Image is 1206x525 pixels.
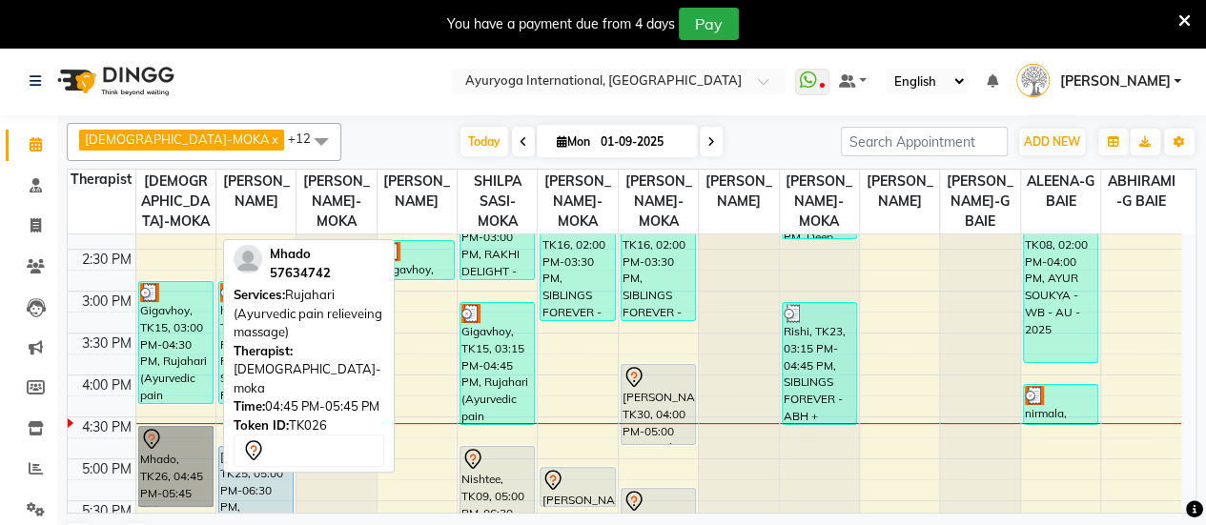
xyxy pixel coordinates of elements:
[552,134,595,149] span: Mon
[940,170,1019,233] span: [PERSON_NAME]-G BAIE
[78,417,135,437] div: 4:30 PM
[1101,170,1181,213] span: ABHIRAMI-G BAIE
[234,417,289,433] span: Token ID:
[78,375,135,395] div: 4:00 PM
[216,170,296,213] span: [PERSON_NAME]
[622,365,695,444] div: [PERSON_NAME], TK30, 04:00 PM-05:00 PM, Rujahari (Ayurvedic pain relieveing massage)
[619,170,698,233] span: [PERSON_NAME]-MOKA
[538,170,617,233] span: [PERSON_NAME]-MOKA
[1016,64,1050,97] img: Dr ADARSH THAIKKADATH
[78,459,135,479] div: 5:00 PM
[78,501,135,521] div: 5:30 PM
[270,264,331,283] div: 57634742
[68,170,135,190] div: Therapist
[380,241,454,279] div: Gigavhoy, TK15, 02:30 PM-03:00 PM, Consultation with [PERSON_NAME] at [GEOGRAPHIC_DATA]
[234,245,262,273] img: profile
[860,170,939,213] span: [PERSON_NAME]
[234,416,384,435] div: TK026
[1024,134,1080,149] span: ADD NEW
[234,343,293,358] span: Therapist:
[234,287,285,302] span: Services:
[541,468,614,506] div: [PERSON_NAME], TK27, 05:15 PM-05:45 PM, Siroabhyangam -Head, Shoulder & Back
[622,199,695,320] div: Seethia, TK16, 02:00 PM-03:30 PM, SIBLINGS FOREVER - ABH + [PERSON_NAME]
[780,170,859,233] span: [PERSON_NAME]-MOKA
[460,127,508,156] span: Today
[136,170,215,233] span: [DEMOGRAPHIC_DATA]-MOKA
[1024,199,1097,362] div: [PERSON_NAME], TK08, 02:00 PM-04:00 PM, AYUR SOUKYA - WB - AU - 2025
[219,282,293,403] div: heerooe, TK02, 03:00 PM-04:30 PM, SIBLINGS FOREVER - ABH + [PERSON_NAME]
[679,8,739,40] button: Pay
[460,303,534,424] div: Gigavhoy, TK15, 03:15 PM-04:45 PM, Rujahari (Ayurvedic pain relieveing massage)
[1024,385,1097,424] div: nirmala, TK31, 04:15 PM-04:45 PM, [PERSON_NAME]
[296,170,376,233] span: [PERSON_NAME]-MOKA
[458,170,537,233] span: SHILPA SASI-MOKA
[78,333,135,353] div: 3:30 PM
[234,397,384,416] div: 04:45 PM-05:45 PM
[541,199,614,320] div: Seethia, TK16, 02:00 PM-03:30 PM, SIBLINGS FOREVER - ABH + [PERSON_NAME]
[595,128,690,156] input: 2025-09-01
[139,282,213,403] div: Gigavhoy, TK15, 03:00 PM-04:30 PM, Rujahari (Ayurvedic pain relieveing massage)
[234,342,384,398] div: [DEMOGRAPHIC_DATA]-moka
[78,292,135,312] div: 3:00 PM
[49,54,179,108] img: logo
[1021,170,1100,213] span: ALEENA-G BAIE
[699,170,778,213] span: [PERSON_NAME]
[447,14,675,34] div: You have a payment due from 4 days
[234,287,382,339] span: Rujahari (Ayurvedic pain relieveing massage)
[378,170,457,213] span: [PERSON_NAME]
[234,398,265,414] span: Time:
[78,250,135,270] div: 2:30 PM
[1059,71,1170,91] span: [PERSON_NAME]
[783,303,856,424] div: Rishi, TK23, 03:15 PM-04:45 PM, SIBLINGS FOREVER - ABH + [PERSON_NAME]
[841,127,1008,156] input: Search Appointment
[85,131,270,147] span: [DEMOGRAPHIC_DATA]-MOKA
[1019,129,1085,155] button: ADD NEW
[270,246,311,261] span: Mhado
[270,131,278,147] a: x
[288,131,325,146] span: +12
